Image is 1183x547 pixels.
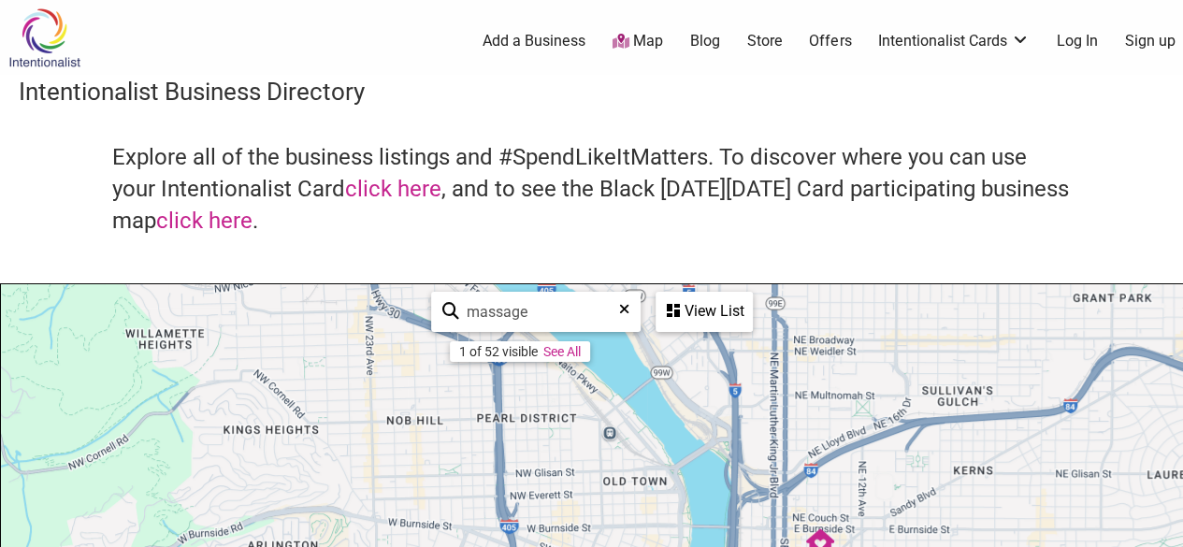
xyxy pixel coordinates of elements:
[809,31,851,51] a: Offers
[431,292,641,332] div: Type to search and filter
[543,344,581,359] a: See All
[690,31,720,51] a: Blog
[459,344,538,359] div: 1 of 52 visible
[19,75,1164,108] h3: Intentionalist Business Directory
[112,142,1071,237] h4: Explore all of the business listings and #SpendLikeItMatters. To discover where you can use your ...
[1057,31,1098,51] a: Log In
[613,31,663,52] a: Map
[1125,31,1176,51] a: Sign up
[878,31,1030,51] a: Intentionalist Cards
[483,31,585,51] a: Add a Business
[657,294,751,329] div: View List
[345,176,441,202] a: click here
[656,292,753,332] div: See a list of the visible businesses
[746,31,782,51] a: Store
[156,208,252,234] a: click here
[459,294,628,330] input: Type to find and filter...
